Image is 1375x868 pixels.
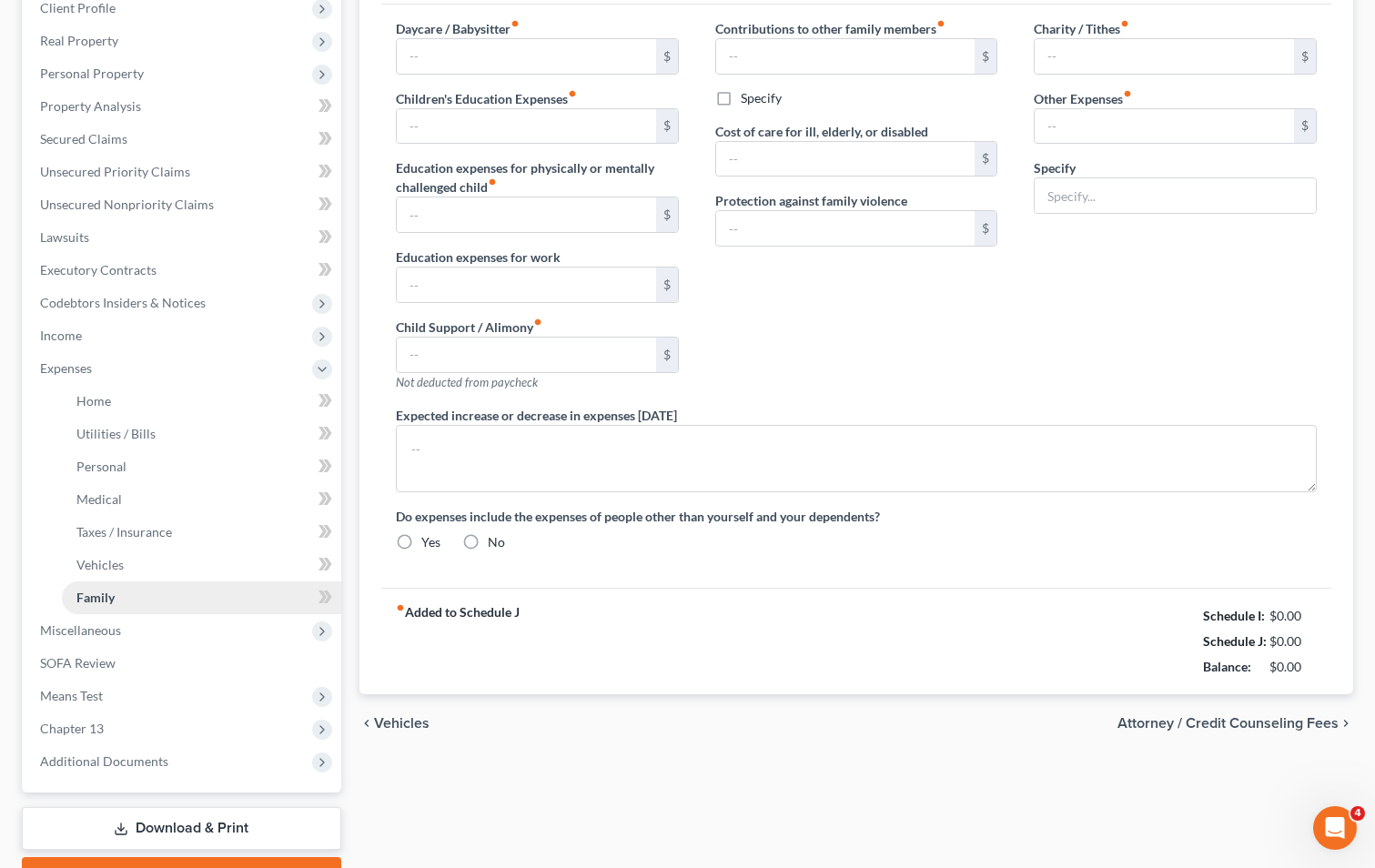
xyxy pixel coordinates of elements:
input: -- [397,338,656,372]
a: Home [62,385,341,418]
strong: Balance: [1203,659,1251,674]
input: -- [397,197,656,232]
a: Lawsuits [25,221,341,254]
label: Yes [421,533,440,551]
div: $0.00 [1269,658,1318,676]
a: Taxes / Insurance [62,516,341,549]
div: $ [975,211,996,246]
input: -- [716,39,976,74]
i: chevron_left [359,716,374,731]
input: -- [1035,109,1294,144]
span: Personal Property [40,66,144,81]
span: Home [76,393,111,409]
a: Unsecured Priority Claims [25,156,341,188]
span: Not deducted from paycheck [396,375,538,389]
a: Personal [62,450,341,483]
button: chevron_left Vehicles [359,716,430,731]
div: $ [1294,39,1316,74]
span: Medical [76,491,122,507]
span: Means Test [40,688,103,703]
input: -- [716,211,976,246]
i: fiber_manual_record [533,318,542,327]
span: Secured Claims [40,131,127,146]
label: Specify [1034,158,1076,177]
label: Education expenses for work [396,247,561,267]
span: Utilities / Bills [76,426,156,441]
span: Real Property [40,33,118,48]
div: $ [656,39,678,74]
label: Protection against family violence [715,191,907,210]
a: Vehicles [62,549,341,581]
button: Attorney / Credit Counseling Fees chevron_right [1117,716,1353,731]
i: fiber_manual_record [1120,19,1129,28]
span: Chapter 13 [40,721,104,736]
div: $ [1294,109,1316,144]
div: $ [656,109,678,144]
div: $0.00 [1269,607,1318,625]
label: Do expenses include the expenses of people other than yourself and your dependents? [396,507,1317,526]
input: -- [1035,39,1294,74]
a: Secured Claims [25,123,341,156]
a: Property Analysis [25,90,341,123]
input: -- [397,109,656,144]
span: Property Analysis [40,98,141,114]
label: Specify [741,89,782,107]
input: Specify... [1035,178,1316,213]
strong: Schedule J: [1203,633,1267,649]
span: Executory Contracts [40,262,157,278]
label: Cost of care for ill, elderly, or disabled [715,122,928,141]
a: Unsecured Nonpriority Claims [25,188,341,221]
a: Family [62,581,341,614]
i: fiber_manual_record [396,603,405,612]
label: Children's Education Expenses [396,89,577,108]
i: fiber_manual_record [488,177,497,187]
strong: Schedule I: [1203,608,1265,623]
i: fiber_manual_record [936,19,945,28]
span: Attorney / Credit Counseling Fees [1117,716,1339,731]
input: -- [716,142,976,177]
input: -- [397,267,656,302]
i: fiber_manual_record [568,89,577,98]
strong: Added to Schedule J [396,603,520,680]
label: Other Expenses [1034,89,1132,108]
span: Vehicles [76,557,124,572]
a: SOFA Review [25,647,341,680]
label: Education expenses for physically or mentally challenged child [396,158,679,197]
span: Income [40,328,82,343]
span: Codebtors Insiders & Notices [40,295,206,310]
iframe: Intercom live chat [1313,806,1357,850]
label: Charity / Tithes [1034,19,1129,38]
label: Expected increase or decrease in expenses [DATE] [396,406,677,425]
span: Unsecured Nonpriority Claims [40,197,214,212]
span: Additional Documents [40,753,168,769]
div: $0.00 [1269,632,1318,651]
span: Taxes / Insurance [76,524,172,540]
i: fiber_manual_record [511,19,520,28]
label: Daycare / Babysitter [396,19,520,38]
div: $ [975,142,996,177]
span: 4 [1350,806,1365,821]
i: chevron_right [1339,716,1353,731]
span: Unsecured Priority Claims [40,164,190,179]
div: $ [656,267,678,302]
label: No [488,533,505,551]
span: Family [76,590,115,605]
div: $ [975,39,996,74]
label: Child Support / Alimony [396,318,542,337]
i: fiber_manual_record [1123,89,1132,98]
a: Medical [62,483,341,516]
span: Expenses [40,360,92,376]
span: Personal [76,459,126,474]
span: SOFA Review [40,655,116,671]
input: -- [397,39,656,74]
a: Utilities / Bills [62,418,341,450]
div: $ [656,197,678,232]
div: $ [656,338,678,372]
a: Download & Print [22,807,341,850]
label: Contributions to other family members [715,19,945,38]
span: Miscellaneous [40,622,121,638]
a: Executory Contracts [25,254,341,287]
span: Lawsuits [40,229,89,245]
span: Vehicles [374,716,430,731]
